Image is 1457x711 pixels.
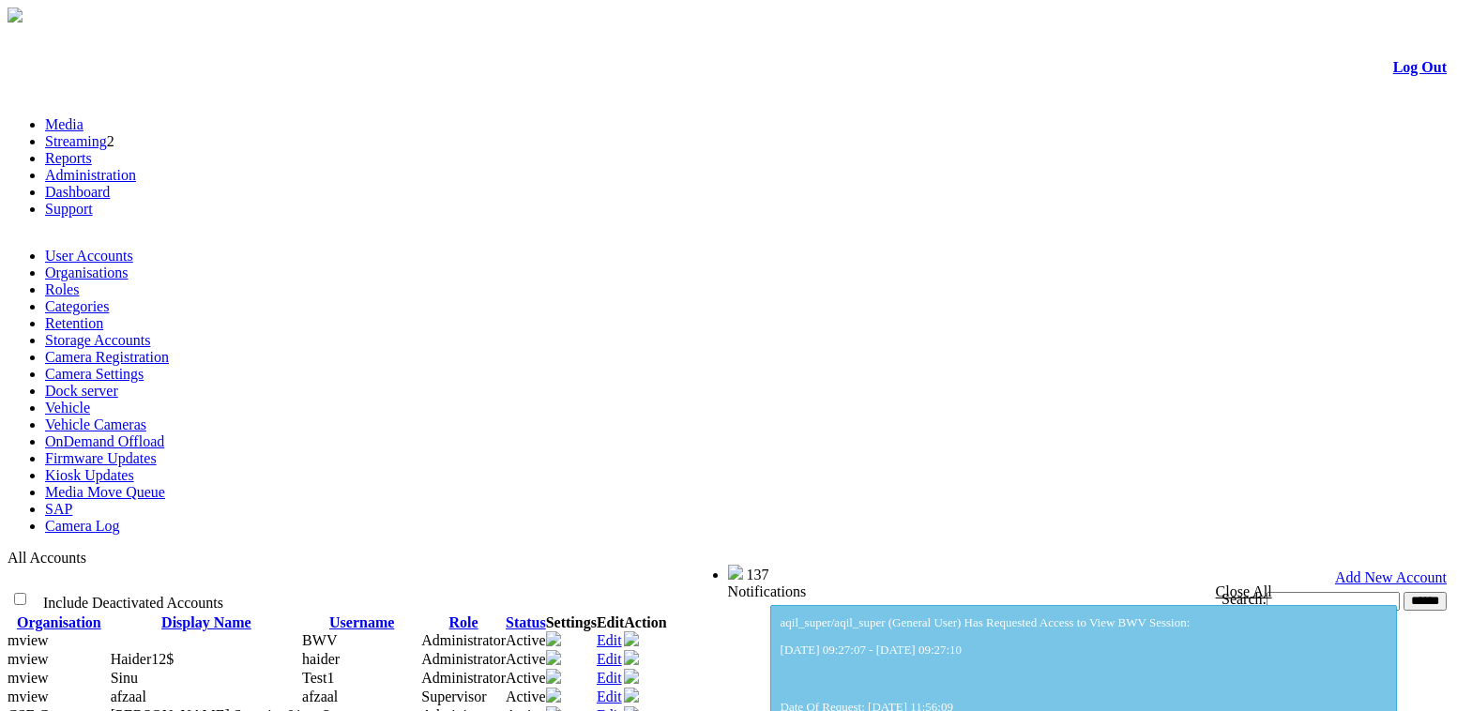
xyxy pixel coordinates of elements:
img: camera24.png [546,669,561,684]
img: camera24.png [546,650,561,665]
a: Role [449,614,478,630]
a: Roles [45,281,79,297]
span: 2 [107,133,114,149]
a: Camera Registration [45,349,169,365]
a: Support [45,201,93,217]
a: Camera Log [45,518,120,534]
a: User Accounts [45,248,133,264]
a: Status [506,614,546,630]
a: Firmware Updates [45,450,157,466]
td: Active [506,631,546,650]
a: Media [45,116,83,132]
span: afzaal [302,688,338,704]
td: Administrator [421,669,506,688]
a: OnDemand Offload [45,433,164,449]
a: Close All [1216,583,1272,599]
span: BWV [302,632,337,648]
td: Supervisor [421,688,506,706]
span: All Accounts [8,550,86,566]
img: camera24.png [546,631,561,646]
td: Active [506,669,546,688]
a: Dashboard [45,184,110,200]
a: Storage Accounts [45,332,150,348]
td: Active [506,688,546,706]
a: Organisation [17,614,101,630]
td: Administrator [421,631,506,650]
span: Contact Method: SMS and Email [111,670,138,686]
a: Display Name [161,614,251,630]
span: Test1 [302,670,334,686]
td: Administrator [421,650,506,669]
a: Streaming [45,133,107,149]
span: mview [8,632,49,648]
a: Vehicle [45,400,90,416]
a: Media Move Queue [45,484,165,500]
span: haider [302,651,340,667]
a: Kiosk Updates [45,467,134,483]
span: 137 [747,567,769,582]
a: Organisations [45,265,129,280]
p: [DATE] 09:27:07 - [DATE] 09:27:10 [781,643,1388,658]
div: Notifications [728,583,1410,600]
a: SAP [45,501,72,517]
a: Reports [45,150,92,166]
a: Log Out [1393,59,1447,75]
span: mview [8,670,49,686]
a: Categories [45,298,109,314]
span: Include Deactivated Accounts [43,595,223,611]
span: Contact Method: None [111,651,175,667]
a: Administration [45,167,136,183]
th: Settings [546,614,597,631]
span: mview [8,651,49,667]
a: Username [329,614,394,630]
span: Welcome, - (Administrator) [554,566,690,580]
span: Contact Method: SMS and Email [111,688,146,704]
span: mview [8,688,49,704]
a: Vehicle Cameras [45,416,146,432]
a: Camera Settings [45,366,144,382]
img: camera24.png [546,688,561,703]
a: Dock server [45,383,118,399]
a: Retention [45,315,103,331]
img: bell25.png [728,565,743,580]
td: Active [506,650,546,669]
img: arrow-3.png [8,8,23,23]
